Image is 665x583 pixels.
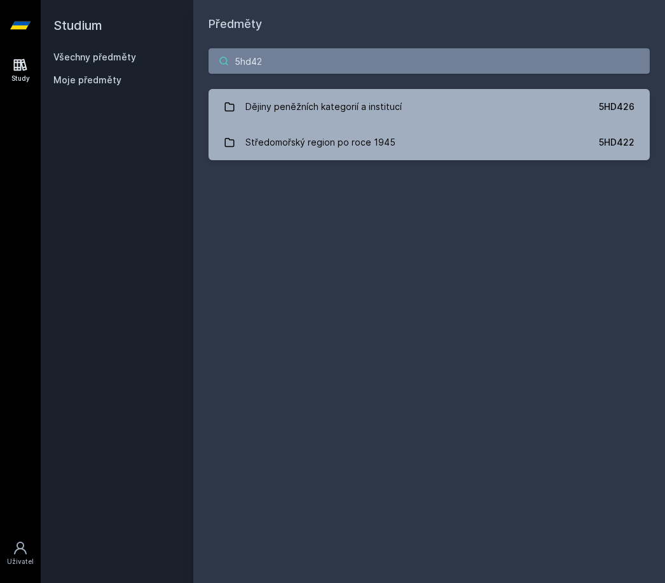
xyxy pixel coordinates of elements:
[3,51,38,90] a: Study
[245,130,395,155] div: Středomořský region po roce 1945
[209,48,650,74] input: Název nebo ident předmětu…
[599,136,634,149] div: 5HD422
[209,125,650,160] a: Středomořský region po roce 1945 5HD422
[599,100,634,113] div: 5HD426
[53,74,121,86] span: Moje předměty
[245,94,402,120] div: Dějiny peněžních kategorií a institucí
[209,15,650,33] h1: Předměty
[11,74,30,83] div: Study
[7,557,34,566] div: Uživatel
[3,534,38,573] a: Uživatel
[53,51,136,62] a: Všechny předměty
[209,89,650,125] a: Dějiny peněžních kategorií a institucí 5HD426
